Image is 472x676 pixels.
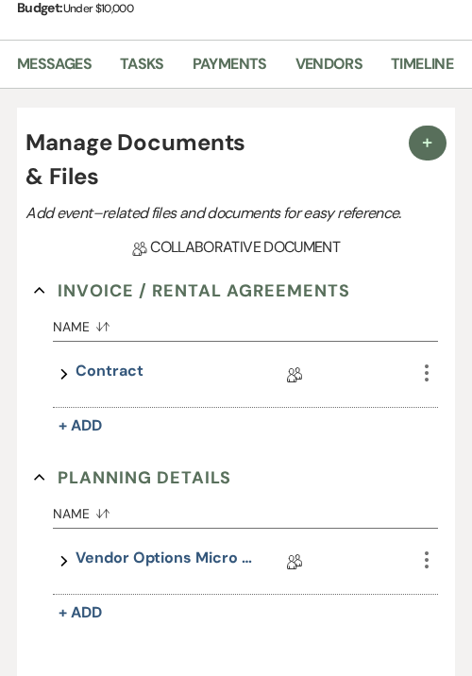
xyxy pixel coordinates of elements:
button: + Add [53,413,108,439]
button: expand [53,360,76,389]
a: Tasks [120,52,164,88]
button: expand [53,547,76,576]
a: Messages [17,52,92,88]
button: Name [53,492,415,528]
span: + Add [59,415,102,435]
a: Vendor Options Micro Wedding [76,547,264,576]
button: Plus Sign [409,126,447,161]
h4: Manage Documents & Files [25,126,261,194]
button: Invoice / Rental Agreements [34,277,350,305]
a: Payments [193,52,267,88]
button: + Add [53,600,108,626]
a: Timeline [391,52,453,88]
span: Under $10,000 [63,1,134,16]
a: Vendors [295,52,363,88]
span: Plus Sign [418,132,437,151]
button: Planning Details [34,464,231,492]
a: Contract [76,360,143,389]
span: Collaborative document [132,236,340,259]
span: + Add [59,602,102,622]
p: Add event–related files and documents for easy reference. [25,201,446,226]
button: Name [53,305,415,341]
